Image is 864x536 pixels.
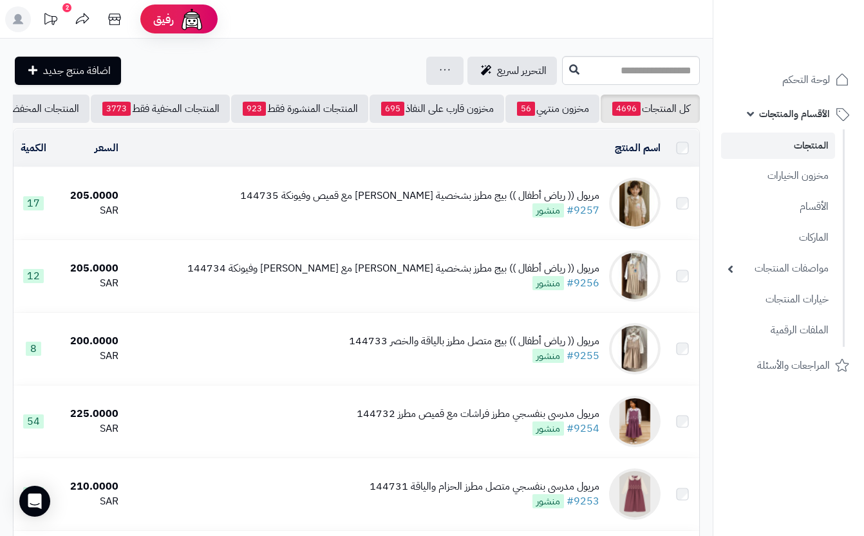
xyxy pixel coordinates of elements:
a: #9256 [567,275,599,291]
span: 56 [517,102,535,116]
div: مريول (( رياض أطفال )) بيج مطرز بشخصية [PERSON_NAME] مع قميص وفيونكة 144735 [240,189,599,203]
span: 54 [23,414,44,429]
a: السعر [95,140,118,156]
span: 8 [26,342,41,356]
a: اضافة منتج جديد [15,57,121,85]
div: 210.0000 [59,479,119,494]
img: مريول مدرسي بنفسجي متصل مطرز الحزام والياقة 144731 [609,468,661,520]
span: منشور [532,203,564,217]
a: مواصفات المنتجات [721,255,835,282]
a: الماركات [721,224,835,252]
span: 4696 [612,102,641,116]
div: SAR [59,421,119,436]
a: الكمية [21,140,46,156]
a: مخزون منتهي56 [505,95,599,123]
span: 923 [243,102,266,116]
a: مخزون الخيارات [721,162,835,190]
div: مريول مدرسي بنفسجي متصل مطرز الحزام والياقة 144731 [370,479,599,494]
a: خيارات المنتجات [721,286,835,313]
div: 225.0000 [59,407,119,421]
a: المنتجات المخفية فقط3773 [91,95,230,123]
span: رفيق [153,12,174,27]
div: SAR [59,276,119,291]
span: منشور [532,494,564,508]
img: logo-2.png [776,14,852,41]
a: #9257 [567,203,599,218]
a: اسم المنتج [615,140,661,156]
div: SAR [59,349,119,364]
a: المراجعات والأسئلة [721,350,856,381]
a: #9254 [567,421,599,436]
div: 2 [62,3,71,12]
img: مريول (( رياض أطفال )) بيج مطرز بشخصية ستيتش مع قميص وفيونكة 144734 [609,250,661,302]
span: 12 [23,269,44,283]
div: 205.0000 [59,189,119,203]
span: الأقسام والمنتجات [759,105,830,123]
a: الأقسام [721,193,835,221]
a: الملفات الرقمية [721,317,835,344]
div: Open Intercom Messenger [19,486,50,517]
a: #9255 [567,348,599,364]
span: 17 [23,196,44,210]
span: 695 [381,102,404,116]
div: 200.0000 [59,334,119,349]
a: كل المنتجات4696 [601,95,700,123]
span: المراجعات والأسئلة [757,356,830,374]
img: ai-face.png [179,6,205,32]
a: #9253 [567,494,599,509]
a: المنتجات المنشورة فقط923 [231,95,368,123]
a: التحرير لسريع [467,57,557,85]
span: لوحة التحكم [782,71,830,89]
img: مريول مدرسي بنفسجي مطرز فراشات مع قميص مطرز 144732 [609,396,661,447]
img: مريول (( رياض أطفال )) بيج مطرز بشخصية سينامورول مع قميص وفيونكة 144735 [609,178,661,229]
a: المنتجات [721,133,835,159]
div: SAR [59,203,119,218]
a: تحديثات المنصة [34,6,66,35]
a: مخزون قارب على النفاذ695 [370,95,504,123]
div: مريول (( رياض أطفال )) بيج مطرز بشخصية [PERSON_NAME] مع [PERSON_NAME] وفيونكة 144734 [187,261,599,276]
span: اضافة منتج جديد [43,63,111,79]
div: مريول (( رياض أطفال )) بيج متصل مطرز بالياقة والخصر 144733 [349,334,599,349]
div: SAR [59,494,119,509]
span: 3773 [102,102,131,116]
div: مريول مدرسي بنفسجي مطرز فراشات مع قميص مطرز 144732 [357,407,599,421]
img: مريول (( رياض أطفال )) بيج متصل مطرز بالياقة والخصر 144733 [609,323,661,374]
span: التحرير لسريع [497,63,547,79]
div: 205.0000 [59,261,119,276]
span: منشور [532,276,564,290]
a: لوحة التحكم [721,64,856,95]
span: منشور [532,421,564,436]
span: منشور [532,349,564,363]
